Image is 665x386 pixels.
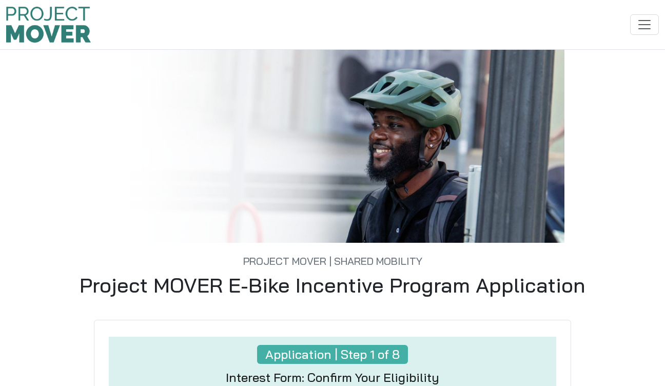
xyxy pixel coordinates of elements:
[52,243,613,267] h5: Project MOVER | Shared Mobility
[226,370,439,385] h4: Interest Form: Confirm Your Eligibility
[6,7,91,43] img: Program logo
[257,345,408,364] h4: Application | Step 1 of 8
[52,273,613,297] h1: Project MOVER E-Bike Incentive Program Application
[630,14,659,35] button: Toggle navigation
[52,50,613,243] img: Consumer0.jpg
